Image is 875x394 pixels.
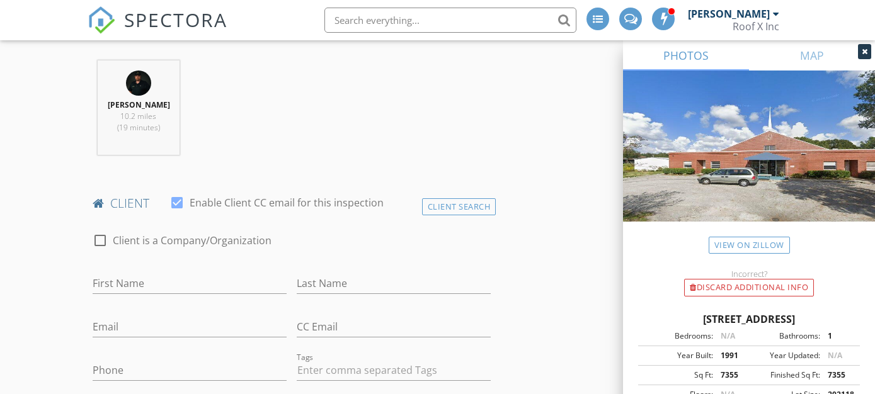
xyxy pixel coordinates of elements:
[88,6,115,34] img: The Best Home Inspection Software - Spectora
[623,40,749,70] a: PHOTOS
[820,369,856,381] div: 7355
[117,122,160,133] span: (19 minutes)
[108,99,170,110] strong: [PERSON_NAME]
[88,17,227,43] a: SPECTORA
[749,40,875,70] a: MAP
[422,198,496,215] div: Client Search
[126,70,151,96] img: image_1.jpeg
[120,111,156,121] span: 10.2 miles
[749,330,820,342] div: Bathrooms:
[713,369,749,381] div: 7355
[721,330,735,341] span: N/A
[623,269,875,279] div: Incorrect?
[642,350,713,361] div: Year Built:
[638,312,860,327] div: [STREET_ADDRESS]
[820,330,856,342] div: 1
[688,8,770,20] div: [PERSON_NAME]
[324,8,576,33] input: Search everything...
[749,350,820,361] div: Year Updated:
[93,195,491,211] h4: client
[190,196,384,209] label: Enable Client CC email for this inspection
[713,350,749,361] div: 1991
[684,279,814,296] div: Discard Additional info
[642,330,713,342] div: Bedrooms:
[749,369,820,381] div: Finished Sq Ft:
[623,70,875,252] img: streetview
[124,6,227,33] span: SPECTORA
[733,20,779,33] div: Roof X Inc
[113,234,272,247] label: Client is a Company/Organization
[828,350,842,361] span: N/A
[709,237,790,254] a: View on Zillow
[642,369,713,381] div: Sq Ft:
